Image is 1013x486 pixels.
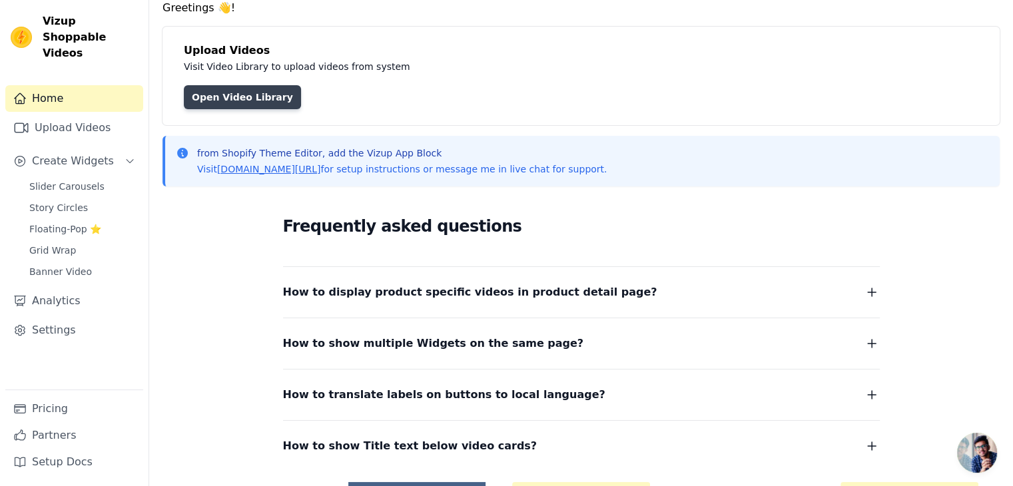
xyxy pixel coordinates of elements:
a: Partners [5,422,143,449]
img: Vizup [11,27,32,48]
a: Slider Carousels [21,177,143,196]
a: Upload Videos [5,115,143,141]
p: Visit for setup instructions or message me in live chat for support. [197,162,607,176]
a: Open Video Library [184,85,301,109]
a: Settings [5,317,143,344]
h4: Upload Videos [184,43,978,59]
a: Analytics [5,288,143,314]
button: How to translate labels on buttons to local language? [283,385,880,404]
span: Slider Carousels [29,180,105,193]
span: Floating-Pop ⭐ [29,222,101,236]
span: Vizup Shoppable Videos [43,13,138,61]
a: Pricing [5,395,143,422]
span: Create Widgets [32,153,114,169]
button: Create Widgets [5,148,143,174]
span: How to translate labels on buttons to local language? [283,385,605,404]
button: How to show multiple Widgets on the same page? [283,334,880,353]
span: Banner Video [29,265,92,278]
h2: Frequently asked questions [283,213,880,240]
p: from Shopify Theme Editor, add the Vizup App Block [197,146,607,160]
span: How to show Title text below video cards? [283,437,537,455]
a: [DOMAIN_NAME][URL] [217,164,321,174]
span: Grid Wrap [29,244,76,257]
button: How to show Title text below video cards? [283,437,880,455]
a: Grid Wrap [21,241,143,260]
span: How to show multiple Widgets on the same page? [283,334,584,353]
span: How to display product specific videos in product detail page? [283,283,657,302]
a: Floating-Pop ⭐ [21,220,143,238]
button: How to display product specific videos in product detail page? [283,283,880,302]
span: Story Circles [29,201,88,214]
p: Visit Video Library to upload videos from system [184,59,781,75]
a: Banner Video [21,262,143,281]
div: Open chat [957,433,997,473]
a: Setup Docs [5,449,143,475]
a: Story Circles [21,198,143,217]
a: Home [5,85,143,112]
